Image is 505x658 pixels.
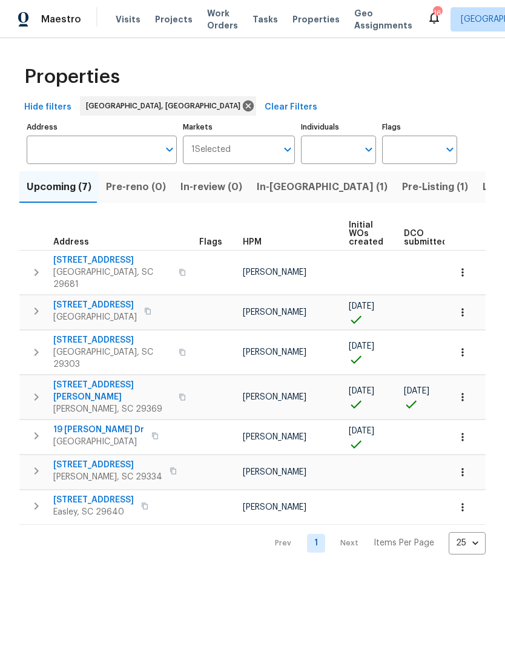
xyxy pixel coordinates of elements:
[404,229,447,246] span: DCO submitted
[53,266,171,291] span: [GEOGRAPHIC_DATA], SC 29681
[360,141,377,158] button: Open
[243,393,306,401] span: [PERSON_NAME]
[243,468,306,476] span: [PERSON_NAME]
[354,7,412,31] span: Geo Assignments
[27,179,91,196] span: Upcoming (7)
[53,506,134,518] span: Easley, SC 29640
[41,13,81,25] span: Maestro
[243,433,306,441] span: [PERSON_NAME]
[199,238,222,246] span: Flags
[257,179,388,196] span: In-[GEOGRAPHIC_DATA] (1)
[243,348,306,357] span: [PERSON_NAME]
[53,346,171,370] span: [GEOGRAPHIC_DATA], SC 29303
[207,7,238,31] span: Work Orders
[53,403,171,415] span: [PERSON_NAME], SC 29369
[24,100,71,115] span: Hide filters
[86,100,245,112] span: [GEOGRAPHIC_DATA], [GEOGRAPHIC_DATA]
[27,123,177,131] label: Address
[292,13,340,25] span: Properties
[106,179,166,196] span: Pre-reno (0)
[404,387,429,395] span: [DATE]
[243,238,262,246] span: HPM
[80,96,256,116] div: [GEOGRAPHIC_DATA], [GEOGRAPHIC_DATA]
[243,503,306,512] span: [PERSON_NAME]
[307,534,325,553] a: Goto page 1
[349,427,374,435] span: [DATE]
[349,342,374,350] span: [DATE]
[191,145,231,155] span: 1 Selected
[116,13,140,25] span: Visits
[349,302,374,311] span: [DATE]
[53,471,162,483] span: [PERSON_NAME], SC 29334
[449,527,486,559] div: 25
[265,100,317,115] span: Clear Filters
[19,96,76,119] button: Hide filters
[53,379,171,403] span: [STREET_ADDRESS][PERSON_NAME]
[53,436,144,448] span: [GEOGRAPHIC_DATA]
[53,299,137,311] span: [STREET_ADDRESS]
[53,494,134,506] span: [STREET_ADDRESS]
[180,179,242,196] span: In-review (0)
[53,334,171,346] span: [STREET_ADDRESS]
[279,141,296,158] button: Open
[24,71,120,83] span: Properties
[53,424,144,436] span: 19 [PERSON_NAME] Dr
[382,123,457,131] label: Flags
[53,311,137,323] span: [GEOGRAPHIC_DATA]
[243,308,306,317] span: [PERSON_NAME]
[433,7,441,19] div: 16
[349,221,383,246] span: Initial WOs created
[161,141,178,158] button: Open
[260,96,322,119] button: Clear Filters
[53,238,89,246] span: Address
[53,459,162,471] span: [STREET_ADDRESS]
[374,537,434,549] p: Items Per Page
[53,254,171,266] span: [STREET_ADDRESS]
[402,179,468,196] span: Pre-Listing (1)
[441,141,458,158] button: Open
[349,387,374,395] span: [DATE]
[155,13,193,25] span: Projects
[183,123,295,131] label: Markets
[301,123,376,131] label: Individuals
[263,532,486,554] nav: Pagination Navigation
[252,15,278,24] span: Tasks
[243,268,306,277] span: [PERSON_NAME]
